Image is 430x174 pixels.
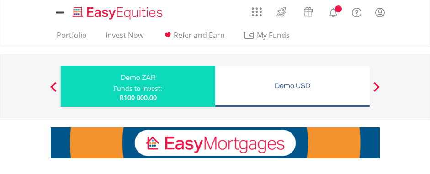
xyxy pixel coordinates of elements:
img: EasyMortage Promotion Banner [51,127,380,158]
a: Vouchers [295,2,322,19]
a: My Profile [368,2,392,22]
a: Portfolio [53,31,90,45]
img: vouchers-v2.svg [301,5,316,19]
a: Invest Now [102,31,147,45]
img: grid-menu-icon.svg [252,7,262,17]
div: Funds to invest: [114,84,162,93]
img: EasyEquities_Logo.png [71,5,166,21]
button: Previous [44,86,63,95]
span: Refer and Earn [174,30,225,40]
div: Demo USD [221,79,364,92]
button: Next [367,86,386,95]
a: AppsGrid [246,2,268,17]
a: Notifications [322,2,345,21]
span: R100 000.00 [120,93,157,102]
a: FAQ's and Support [345,2,368,21]
span: My Funds [244,29,303,41]
div: Demo ZAR [66,71,210,84]
a: Refer and Earn [159,31,228,45]
img: thrive-v2.svg [274,5,289,19]
a: Home page [69,2,166,21]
